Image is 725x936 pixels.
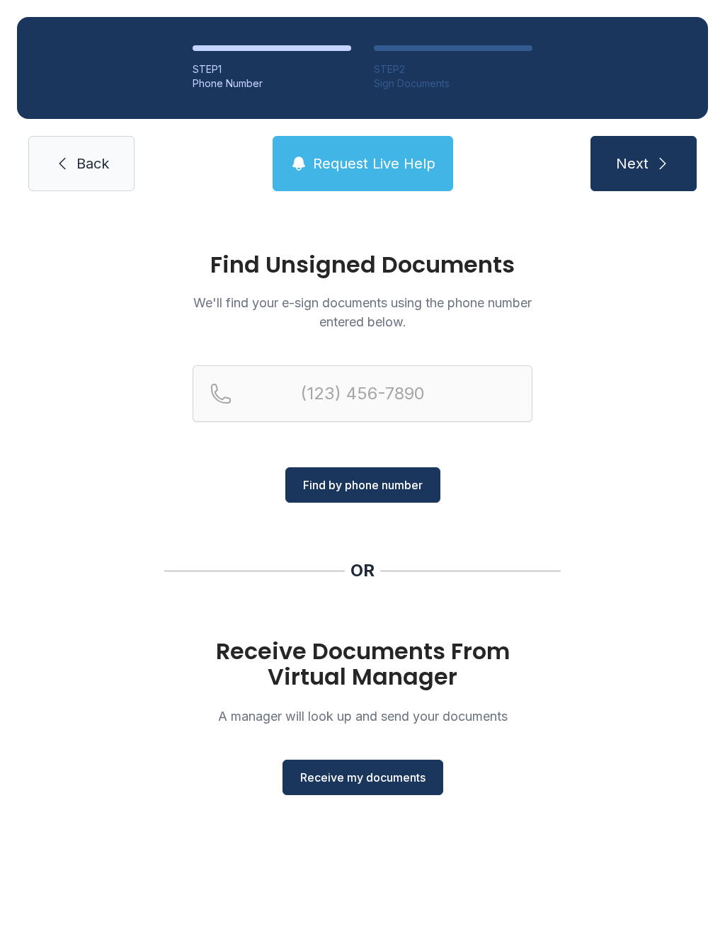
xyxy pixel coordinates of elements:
p: We'll find your e-sign documents using the phone number entered below. [193,293,532,331]
span: Request Live Help [313,154,435,173]
h1: Find Unsigned Documents [193,253,532,276]
span: Receive my documents [300,769,426,786]
span: Back [76,154,109,173]
span: Next [616,154,649,173]
div: Phone Number [193,76,351,91]
span: Find by phone number [303,476,423,493]
input: Reservation phone number [193,365,532,422]
h1: Receive Documents From Virtual Manager [193,639,532,690]
p: A manager will look up and send your documents [193,707,532,726]
div: STEP 2 [374,62,532,76]
div: Sign Documents [374,76,532,91]
div: STEP 1 [193,62,351,76]
div: OR [350,559,375,582]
